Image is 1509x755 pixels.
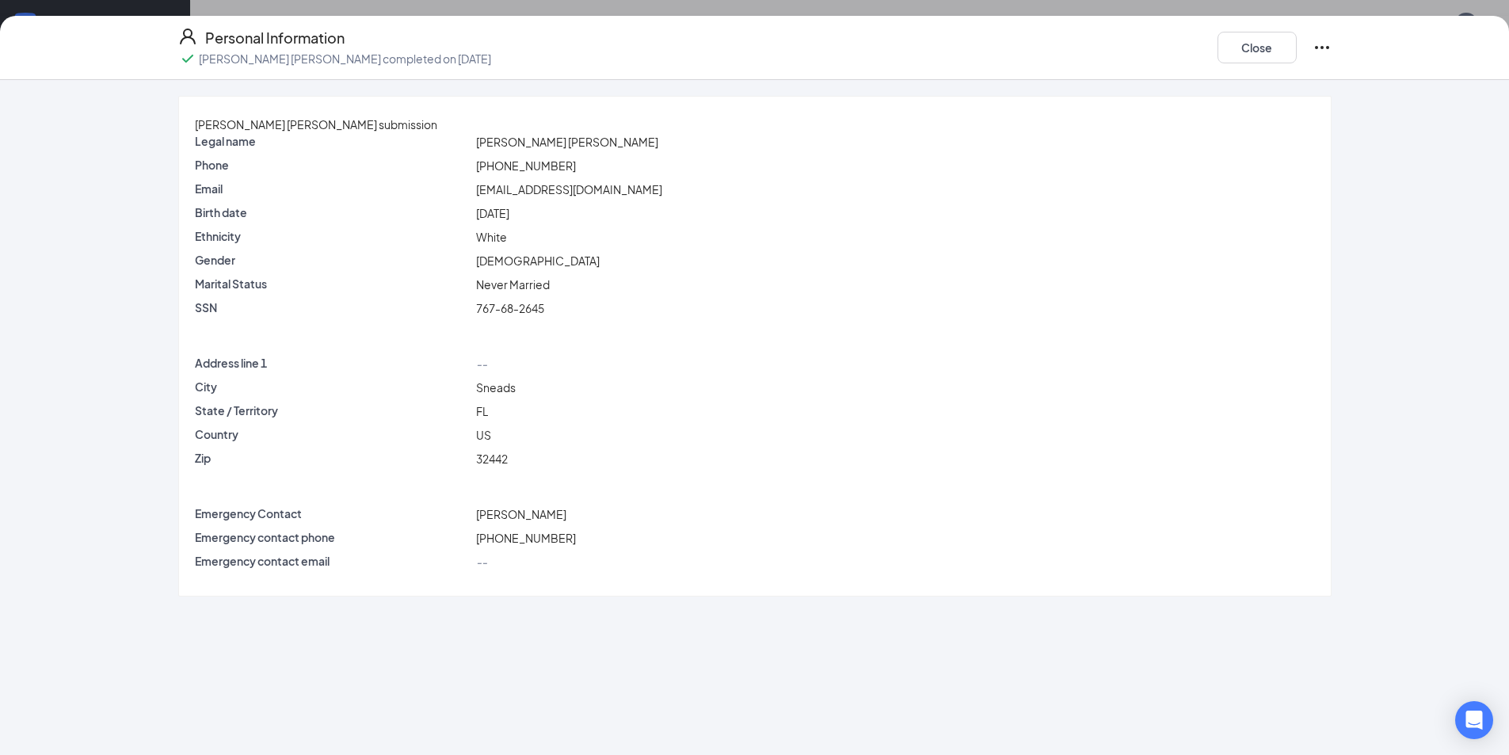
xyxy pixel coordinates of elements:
[476,380,516,395] span: Sneads
[476,230,507,244] span: White
[1217,32,1297,63] button: Close
[476,404,488,418] span: FL
[195,450,471,466] p: Zip
[476,428,491,442] span: US
[195,553,471,569] p: Emergency contact email
[476,452,508,466] span: 32442
[195,157,471,173] p: Phone
[476,206,509,220] span: [DATE]
[195,252,471,268] p: Gender
[195,181,471,196] p: Email
[195,379,471,395] p: City
[476,254,600,268] span: [DEMOGRAPHIC_DATA]
[195,299,471,315] p: SSN
[199,51,491,67] p: [PERSON_NAME] [PERSON_NAME] completed on [DATE]
[476,531,576,545] span: [PHONE_NUMBER]
[195,402,471,418] p: State / Territory
[1313,38,1332,57] svg: Ellipses
[195,276,471,292] p: Marital Status
[195,204,471,220] p: Birth date
[195,426,471,442] p: Country
[476,357,487,371] span: --
[1455,701,1493,739] div: Open Intercom Messenger
[476,277,550,292] span: Never Married
[205,27,345,49] h4: Personal Information
[476,555,487,569] span: --
[476,301,544,315] span: 767-68-2645
[476,158,576,173] span: [PHONE_NUMBER]
[195,228,471,244] p: Ethnicity
[195,117,437,132] span: [PERSON_NAME] [PERSON_NAME] submission
[195,355,471,371] p: Address line 1
[195,133,471,149] p: Legal name
[195,529,471,545] p: Emergency contact phone
[476,182,662,196] span: [EMAIL_ADDRESS][DOMAIN_NAME]
[195,505,471,521] p: Emergency Contact
[178,27,197,46] svg: User
[476,507,566,521] span: [PERSON_NAME]
[178,49,197,68] svg: Checkmark
[476,135,658,149] span: [PERSON_NAME] [PERSON_NAME]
